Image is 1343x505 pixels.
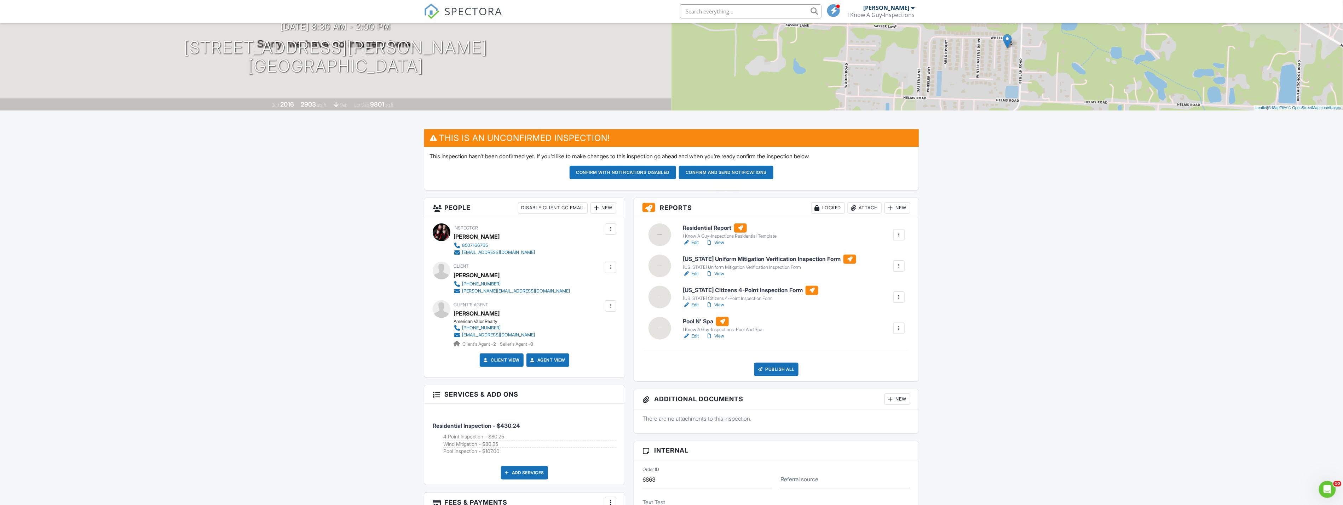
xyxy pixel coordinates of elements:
[454,308,500,319] a: [PERSON_NAME]
[1256,106,1267,110] a: Leaflet
[482,357,520,364] a: Client View
[462,288,570,294] div: [PERSON_NAME][EMAIL_ADDRESS][DOMAIN_NAME]
[1319,481,1336,498] iframe: Intercom live chat
[683,255,856,270] a: [US_STATE] Uniform Mitigation Verification Inspection Form [US_STATE] Uniform Mitigation Verifica...
[493,341,496,347] strong: 2
[683,223,777,239] a: Residential Report I Know A Guy-Inspections Residential Template
[642,466,659,473] label: Order ID
[424,4,439,19] img: The Best Home Inspection Software - Spectora
[443,448,616,455] li: Add on: Pool inspection
[454,280,570,288] a: [PHONE_NUMBER]
[501,466,548,480] div: Add Services
[462,332,535,338] div: [EMAIL_ADDRESS][DOMAIN_NAME]
[462,250,535,255] div: [EMAIL_ADDRESS][DOMAIN_NAME]
[706,333,724,340] a: View
[590,202,616,214] div: New
[706,270,724,277] a: View
[642,415,910,422] p: There are no attachments to this inspection.
[1289,106,1341,110] a: © OpenStreetMap contributors
[430,152,913,160] p: This inspection hasn't been confirmed yet. If you'd like to make changes to this inspection go ah...
[884,202,910,214] div: New
[443,441,616,448] li: Add on: Wind Mitigation
[462,281,501,287] div: [PHONE_NUMBER]
[454,225,478,231] span: Inspector
[272,102,279,108] span: Built
[683,286,818,295] h6: [US_STATE] Citizens 4-Point Inspection Form
[184,38,488,76] h1: [STREET_ADDRESS][PERSON_NAME] [GEOGRAPHIC_DATA]
[424,198,625,218] h3: People
[433,422,520,429] span: Residential Inspection - $430.24
[1254,105,1343,111] div: |
[683,265,856,270] div: [US_STATE] Uniform Mitigation Verification Inspection Form
[781,475,819,483] label: Referral source
[683,239,699,246] a: Edit
[424,385,625,404] h3: Services & Add ons
[340,102,348,108] span: slab
[370,101,385,108] div: 9801
[634,389,919,409] h3: Additional Documents
[863,4,909,11] div: [PERSON_NAME]
[683,296,818,301] div: [US_STATE] Citizens 4-Point Inspection Form
[683,301,699,308] a: Edit
[386,102,394,108] span: sq.ft.
[683,317,762,326] h6: Pool N' Spa
[462,341,497,347] span: Client's Agent -
[634,441,919,460] h3: Internal
[848,202,882,214] div: Attach
[634,198,919,218] h3: Reports
[811,202,845,214] div: Locked
[683,317,762,333] a: Pool N' Spa I Know A Guy-Inspections: Pool And Spa
[454,270,500,280] div: [PERSON_NAME]
[433,409,616,460] li: Service: Residential Inspection
[529,357,565,364] a: Agent View
[454,263,469,269] span: Client
[443,433,616,441] li: Add on: 4 Point Inspection
[683,327,762,333] div: I Know A Guy-Inspections: Pool And Spa
[281,22,391,32] h3: [DATE] 8:30 am - 2:00 pm
[454,324,535,331] a: [PHONE_NUMBER]
[884,393,910,405] div: New
[847,11,915,18] div: I Know A Guy-Inspections
[518,202,588,214] div: Disable Client CC Email
[683,286,818,301] a: [US_STATE] Citizens 4-Point Inspection Form [US_STATE] Citizens 4-Point Inspection Form
[683,255,856,264] h6: [US_STATE] Uniform Mitigation Verification Inspection Form
[281,101,294,108] div: 2016
[1333,481,1342,487] span: 10
[570,166,676,179] button: Confirm with notifications disabled
[500,341,533,347] span: Seller's Agent -
[424,129,919,147] h3: This is an Unconfirmed Inspection!
[454,242,535,249] a: 8507166765
[454,288,570,295] a: [PERSON_NAME][EMAIL_ADDRESS][DOMAIN_NAME]
[683,223,777,233] h6: Residential Report
[754,363,799,376] div: Publish All
[454,319,541,324] div: American Valor Realty
[680,4,822,18] input: Search everything...
[679,166,773,179] button: Confirm and send notifications
[706,301,724,308] a: View
[355,102,369,108] span: Lot Size
[1268,106,1287,110] a: © MapTiler
[454,231,500,242] div: [PERSON_NAME]
[424,10,502,24] a: SPECTORA
[530,341,533,347] strong: 0
[683,233,777,239] div: I Know A Guy-Inspections Residential Template
[317,102,327,108] span: sq. ft.
[454,331,535,339] a: [EMAIL_ADDRESS][DOMAIN_NAME]
[301,101,316,108] div: 2903
[683,333,699,340] a: Edit
[462,325,501,331] div: [PHONE_NUMBER]
[444,4,502,18] span: SPECTORA
[683,270,699,277] a: Edit
[454,302,488,307] span: Client's Agent
[454,249,535,256] a: [EMAIL_ADDRESS][DOMAIN_NAME]
[706,239,724,246] a: View
[462,243,488,248] div: 8507166765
